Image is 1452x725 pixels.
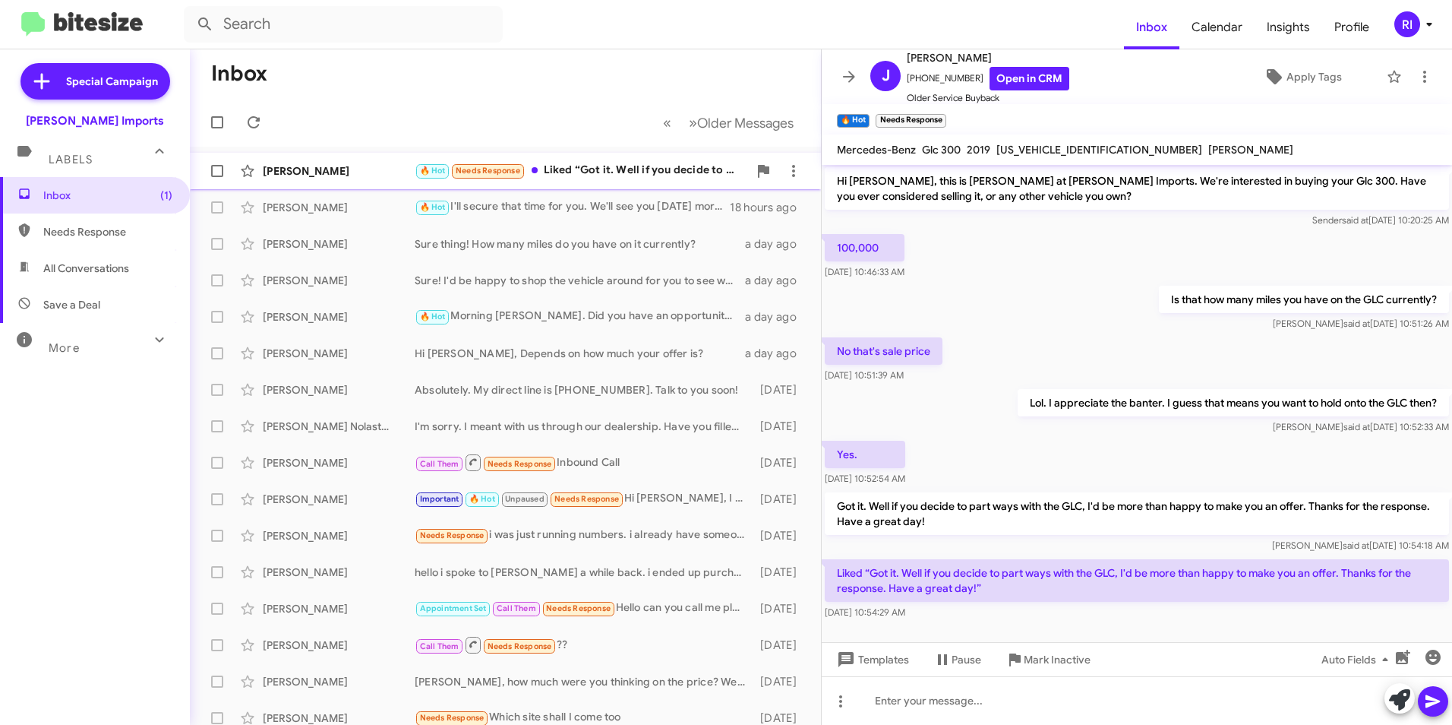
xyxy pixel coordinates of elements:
[1273,318,1449,329] span: [PERSON_NAME] [DATE] 10:51:26 AM
[907,90,1069,106] span: Older Service Buyback
[415,273,745,288] div: Sure! I'd be happy to shop the vehicle around for you to see what kind of offers we might be able...
[753,601,809,616] div: [DATE]
[415,674,753,689] div: [PERSON_NAME], how much were you thinking on the price? We use Market-Based pricing for like equi...
[415,490,753,508] div: Hi [PERSON_NAME], I hope that you are doing well. I received a job offer in the [GEOGRAPHIC_DATA]...
[263,419,415,434] div: [PERSON_NAME] Nolastname120711837
[488,459,552,469] span: Needs Response
[420,202,446,212] span: 🔥 Hot
[415,600,753,617] div: Hello can you call me please?
[469,494,495,504] span: 🔥 Hot
[21,63,170,100] a: Special Campaign
[1321,646,1394,673] span: Auto Fields
[456,166,520,176] span: Needs Response
[263,200,415,215] div: [PERSON_NAME]
[825,606,905,618] span: [DATE] 10:54:29 AM
[882,64,890,88] span: J
[825,492,1449,535] p: Got it. Well if you decide to part ways with the GLC, I'd be more than happy to make you an offer...
[753,674,809,689] div: [DATE]
[420,166,446,176] span: 🔥 Hot
[43,261,129,276] span: All Conversations
[497,603,536,613] span: Call Them
[1179,5,1255,49] a: Calendar
[993,646,1103,673] button: Mark Inactive
[753,419,809,434] div: [DATE]
[730,200,809,215] div: 18 hours ago
[1343,540,1369,551] span: said at
[420,603,487,613] span: Appointment Set
[546,603,611,613] span: Needs Response
[420,713,485,723] span: Needs Response
[697,115,794,131] span: Older Messages
[907,67,1069,90] span: [PHONE_NUMBER]
[415,236,745,252] div: Sure thing! How many miles do you have on it currently?
[654,107,680,138] button: Previous
[1272,540,1449,551] span: [PERSON_NAME] [DATE] 10:54:18 AM
[753,528,809,543] div: [DATE]
[263,273,415,288] div: [PERSON_NAME]
[1018,389,1449,416] p: Lol. I appreciate the banter. I guess that means you want to hold onto the GLC then?
[66,74,158,89] span: Special Campaign
[876,114,945,128] small: Needs Response
[1124,5,1179,49] span: Inbox
[1024,646,1091,673] span: Mark Inactive
[825,167,1449,210] p: Hi [PERSON_NAME], this is [PERSON_NAME] at [PERSON_NAME] Imports. We're interested in buying your...
[263,236,415,252] div: [PERSON_NAME]
[753,382,809,397] div: [DATE]
[263,565,415,580] div: [PERSON_NAME]
[753,455,809,470] div: [DATE]
[415,162,748,179] div: Liked “Got it. Well if you decide to part ways with the GLC, I'd be more than happy to make you a...
[1208,143,1293,157] span: [PERSON_NAME]
[263,492,415,507] div: [PERSON_NAME]
[263,638,415,653] div: [PERSON_NAME]
[825,266,904,277] span: [DATE] 10:46:33 AM
[263,674,415,689] div: [PERSON_NAME]
[43,188,172,203] span: Inbox
[837,143,916,157] span: Mercedes-Benz
[967,143,990,157] span: 2019
[745,309,809,325] div: a day ago
[1309,646,1406,673] button: Auto Fields
[990,67,1069,90] a: Open in CRM
[996,143,1202,157] span: [US_VEHICLE_IDENTIFICATION_NUMBER]
[415,346,745,361] div: Hi [PERSON_NAME], Depends on how much your offer is?
[505,494,544,504] span: Unpaused
[1322,5,1381,49] a: Profile
[745,346,809,361] div: a day ago
[1255,5,1322,49] a: Insights
[907,49,1069,67] span: [PERSON_NAME]
[415,453,753,472] div: Inbound Call
[825,337,942,365] p: No that's sale price
[420,530,485,540] span: Needs Response
[43,297,100,312] span: Save a Deal
[825,234,904,261] p: 100,000
[420,494,459,504] span: Important
[689,113,697,132] span: »
[415,382,753,397] div: Absolutely. My direct line is [PHONE_NUMBER]. Talk to you soon!
[745,236,809,252] div: a day ago
[822,646,921,673] button: Templates
[745,273,809,288] div: a day ago
[554,494,619,504] span: Needs Response
[921,646,993,673] button: Pause
[49,153,93,166] span: Labels
[263,382,415,397] div: [PERSON_NAME]
[922,143,961,157] span: Glc 300
[753,565,809,580] div: [DATE]
[825,559,1449,602] p: Liked “Got it. Well if you decide to part ways with the GLC, I'd be more than happy to make you a...
[825,473,905,484] span: [DATE] 10:52:54 AM
[1225,63,1379,90] button: Apply Tags
[415,565,753,580] div: hello i spoke to [PERSON_NAME] a while back. i ended up purchasing a white one out of [GEOGRAPHIC...
[753,638,809,653] div: [DATE]
[415,419,753,434] div: I'm sorry. I meant with us through our dealership. Have you filled one out either physically with...
[655,107,803,138] nav: Page navigation example
[753,492,809,507] div: [DATE]
[1343,318,1370,329] span: said at
[1273,421,1449,432] span: [PERSON_NAME] [DATE] 10:52:33 AM
[263,455,415,470] div: [PERSON_NAME]
[1159,286,1449,313] p: Is that how many miles you have on the GLC currently?
[263,601,415,616] div: [PERSON_NAME]
[663,113,671,132] span: «
[1312,214,1449,226] span: Sender [DATE] 10:20:25 AM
